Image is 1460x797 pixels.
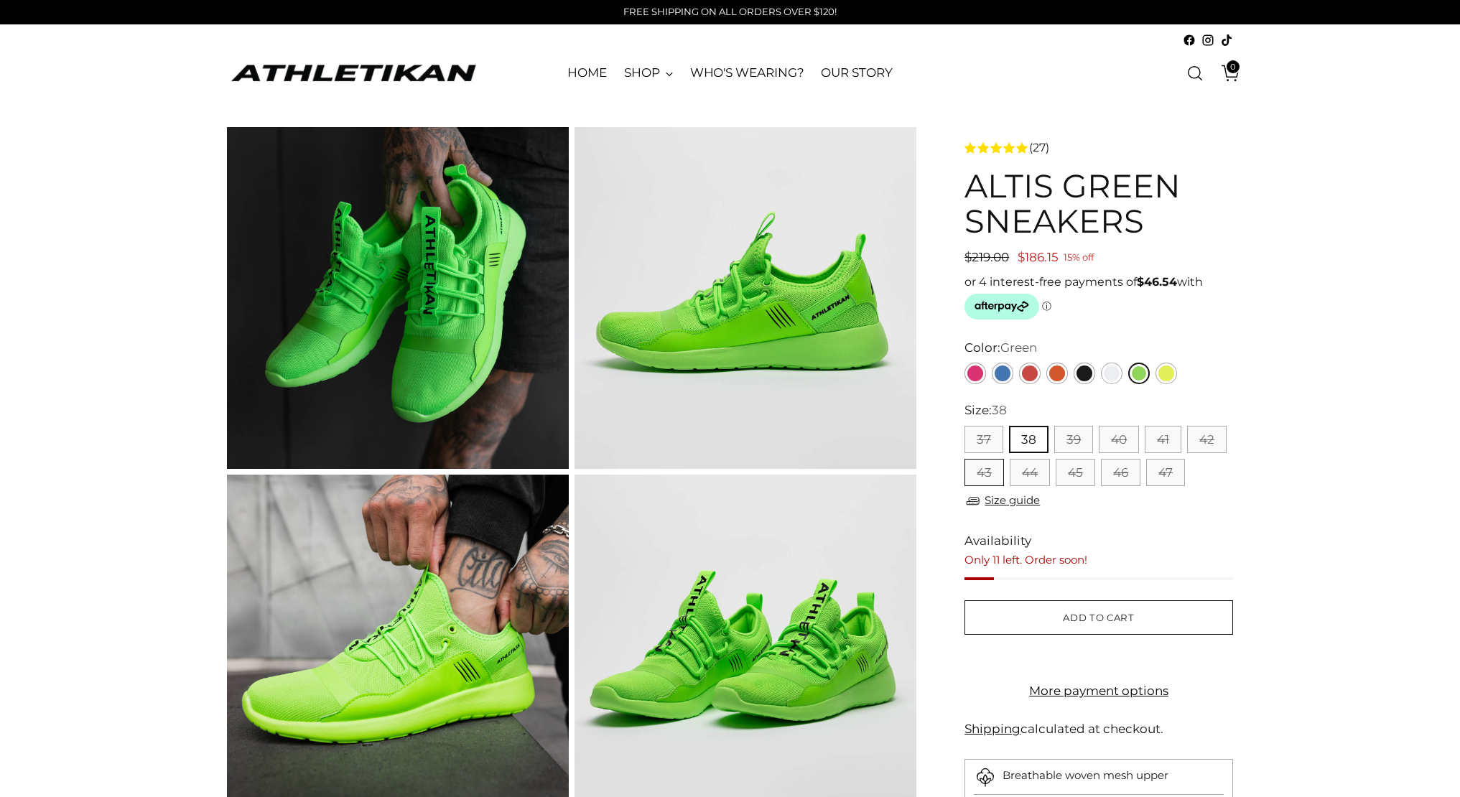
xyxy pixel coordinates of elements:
a: HOME [567,57,607,89]
img: altis green sneakers close up [575,127,916,469]
span: 38 [992,403,1007,417]
a: Pink [964,363,986,384]
a: Blue [992,363,1013,384]
span: 15% off [1064,248,1094,266]
a: More payment options [964,682,1232,701]
button: 39 [1054,426,1093,453]
a: Green [1128,363,1150,384]
button: 43 [964,459,1004,486]
p: FREE SHIPPING ON ALL ORDERS OVER $120! [623,5,837,19]
button: 37 [964,426,1003,453]
a: Black [1074,363,1095,384]
h1: ALTIS Green Sneakers [964,168,1232,239]
a: Yellow [1156,363,1177,384]
button: 45 [1056,459,1095,486]
button: 40 [1099,426,1139,453]
label: Size: [964,401,1007,420]
button: 42 [1187,426,1227,453]
a: ATHLETIKAN [228,62,479,84]
button: 41 [1145,426,1181,453]
span: $219.00 [964,250,1009,264]
button: 47 [1146,459,1185,486]
a: OUR STORY [821,57,892,89]
a: Open cart modal [1211,59,1240,88]
a: WHO'S WEARING? [690,57,804,89]
a: Red [1019,363,1041,384]
span: 0 [1227,60,1240,73]
span: (27) [1029,139,1049,157]
button: Add to cart [964,600,1232,635]
a: Orange [1046,363,1068,384]
a: SHOP [624,57,673,89]
span: Green [1000,340,1037,355]
button: 38 [1009,426,1048,453]
button: 44 [1010,459,1050,486]
div: calculated at checkout. [964,720,1232,739]
span: $186.15 [1018,250,1059,264]
p: Breathable woven mesh upper [1003,768,1168,784]
button: 46 [1101,459,1140,486]
a: White [1101,363,1122,384]
label: Color: [964,339,1037,358]
a: Shipping [964,722,1020,736]
a: Open search modal [1181,59,1209,88]
a: 4.9 rating (27 votes) [964,139,1232,157]
span: Only 11 left. Order soon! [964,553,1087,567]
a: Size guide [964,492,1040,510]
span: Add to cart [1063,611,1134,625]
img: ALTIS Green Sneakers [227,127,569,469]
span: Availability [964,532,1031,551]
